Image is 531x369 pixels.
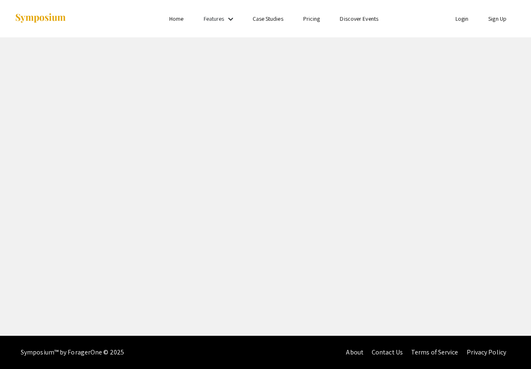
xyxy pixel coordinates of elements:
[488,15,507,22] a: Sign Up
[467,348,506,357] a: Privacy Policy
[372,348,403,357] a: Contact Us
[455,15,469,22] a: Login
[169,15,183,22] a: Home
[340,15,378,22] a: Discover Events
[303,15,320,22] a: Pricing
[346,348,363,357] a: About
[226,14,236,24] mat-icon: Expand Features list
[21,336,124,369] div: Symposium™ by ForagerOne © 2025
[411,348,458,357] a: Terms of Service
[15,13,66,24] img: Symposium by ForagerOne
[253,15,283,22] a: Case Studies
[204,15,224,22] a: Features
